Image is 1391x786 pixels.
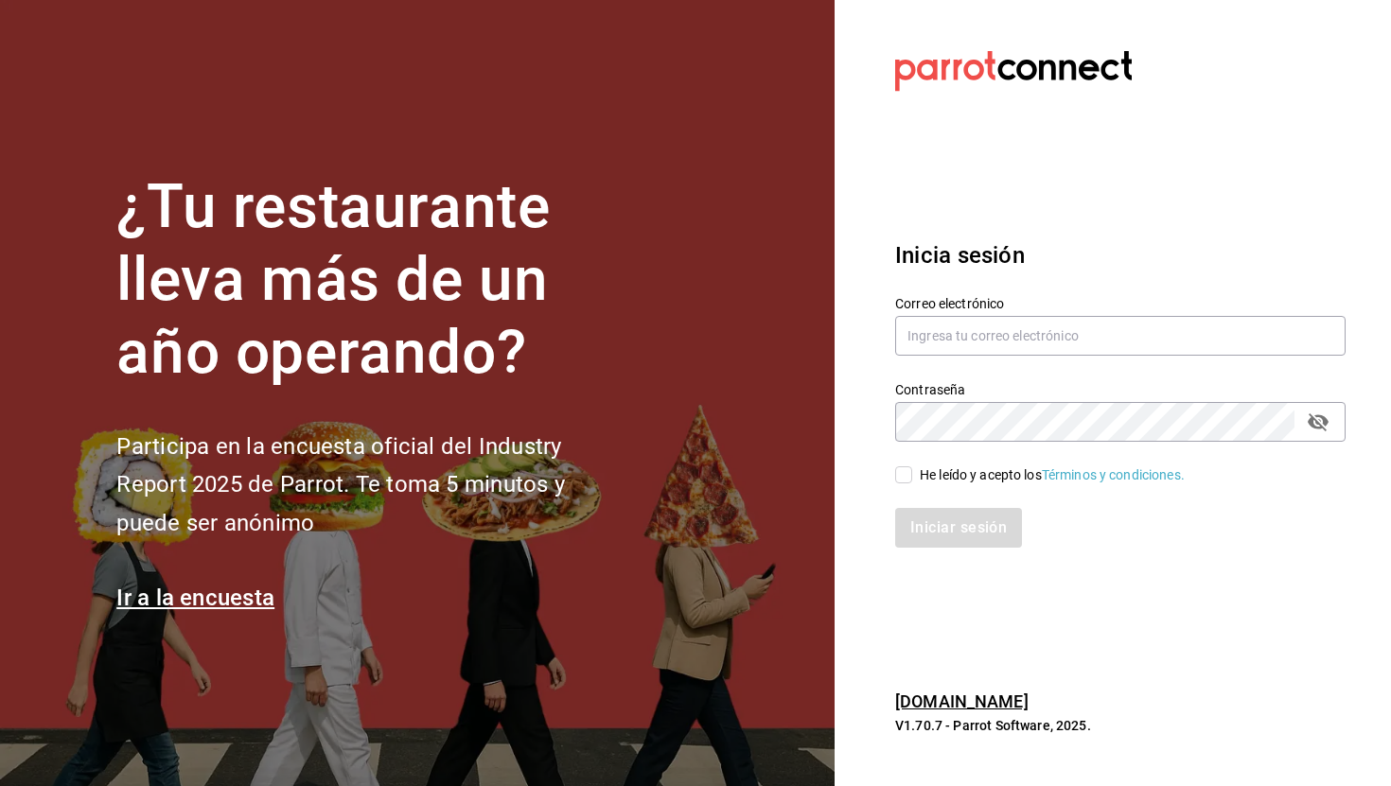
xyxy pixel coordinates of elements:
div: He leído y acepto los [920,465,1185,485]
label: Correo electrónico [895,297,1346,310]
input: Ingresa tu correo electrónico [895,316,1346,356]
h2: Participa en la encuesta oficial del Industry Report 2025 de Parrot. Te toma 5 minutos y puede se... [116,428,627,543]
a: Ir a la encuesta [116,585,274,611]
a: [DOMAIN_NAME] [895,691,1029,711]
button: passwordField [1302,406,1334,438]
h1: ¿Tu restaurante lleva más de un año operando? [116,171,627,389]
h3: Inicia sesión [895,238,1346,272]
a: Términos y condiciones. [1042,467,1185,482]
label: Contraseña [895,383,1346,396]
p: V1.70.7 - Parrot Software, 2025. [895,716,1346,735]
